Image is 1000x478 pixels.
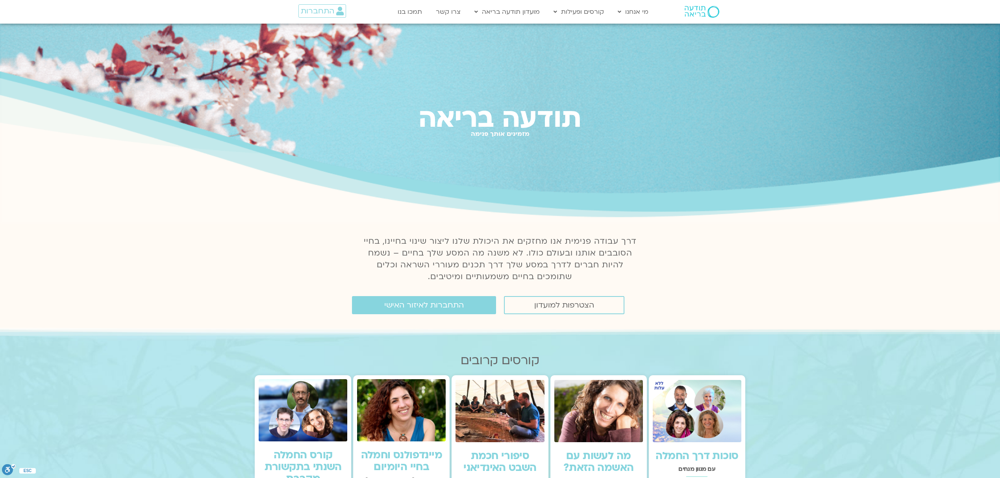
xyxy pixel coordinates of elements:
a: מיינדפולנס וחמלה בחיי היומיום [361,448,442,474]
p: דרך עבודה פנימית אנו מחזקים את היכולת שלנו ליצור שינוי בחיינו, בחיי הסובבים אותנו ובעולם כולו. לא... [359,235,641,283]
a: סוכות דרך החמלה [656,449,738,463]
img: תודעה בריאה [685,6,719,18]
a: קורסים ופעילות [550,4,608,19]
span: הצטרפות למועדון [534,301,594,309]
a: מי אנחנו [614,4,652,19]
a: תמכו בנו [394,4,426,19]
h2: עם מגוון מנחים [653,466,741,472]
a: סיפורי חכמת השבט האינדיאני [463,449,537,475]
a: התחברות [298,4,346,18]
a: צרו קשר [432,4,465,19]
a: התחברות לאיזור האישי [352,296,496,314]
a: מה לעשות עם האשמה הזאת? [563,449,633,475]
a: הצטרפות למועדון [504,296,624,314]
a: מועדון תודעה בריאה [470,4,544,19]
span: התחברות [301,7,334,15]
h2: קורסים קרובים [255,354,745,367]
span: התחברות לאיזור האישי [384,301,464,309]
